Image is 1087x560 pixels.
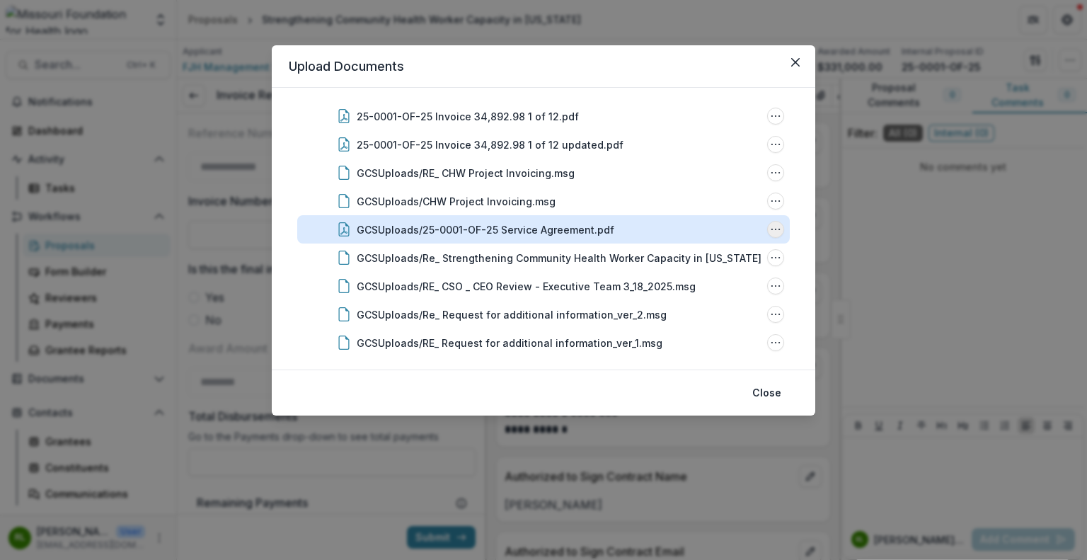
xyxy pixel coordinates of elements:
[744,382,790,404] button: Close
[297,244,790,272] div: GCSUploads/Re_ Strengthening Community Health Worker Capacity in [US_STATE] proposal (#25-0001-OF...
[297,215,790,244] div: GCSUploads/25-0001-OF-25 Service Agreement.pdfGCSUploads/25-0001-OF-25 Service Agreement.pdf Options
[767,306,784,323] button: GCSUploads/Re_ Request for additional information_ver_2.msg Options
[297,272,790,300] div: GCSUploads/RE_ CSO _ CEO Review - Executive Team 3_18_2025.msgGCSUploads/RE_ CSO _ CEO Review - E...
[767,136,784,153] button: 25-0001-OF-25 Invoice 34,892.98 1 of 12 updated.pdf Options
[357,279,696,294] div: GCSUploads/RE_ CSO _ CEO Review - Executive Team 3_18_2025.msg
[297,300,790,328] div: GCSUploads/Re_ Request for additional information_ver_2.msgGCSUploads/Re_ Request for additional ...
[357,307,667,322] div: GCSUploads/Re_ Request for additional information_ver_2.msg
[767,278,784,295] button: GCSUploads/RE_ CSO _ CEO Review - Executive Team 3_18_2025.msg Options
[357,194,556,209] div: GCSUploads/CHW Project Invoicing.msg
[357,336,662,350] div: GCSUploads/RE_ Request for additional information_ver_1.msg
[767,193,784,210] button: GCSUploads/CHW Project Invoicing.msg Options
[767,249,784,266] button: GCSUploads/Re_ Strengthening Community Health Worker Capacity in Missouri proposal (#25-0001-OF-2...
[767,334,784,351] button: GCSUploads/RE_ Request for additional information_ver_1.msg Options
[767,164,784,181] button: GCSUploads/RE_ CHW Project Invoicing.msg Options
[784,51,807,74] button: Close
[357,166,575,181] div: GCSUploads/RE_ CHW Project Invoicing.msg
[357,251,824,265] div: GCSUploads/Re_ Strengthening Community Health Worker Capacity in [US_STATE] proposal (#25-0001-OF...
[767,221,784,238] button: GCSUploads/25-0001-OF-25 Service Agreement.pdf Options
[297,187,790,215] div: GCSUploads/CHW Project Invoicing.msgGCSUploads/CHW Project Invoicing.msg Options
[297,130,790,159] div: 25-0001-OF-25 Invoice 34,892.98 1 of 12 updated.pdf25-0001-OF-25 Invoice 34,892.98 1 of 12 update...
[767,108,784,125] button: 25-0001-OF-25 Invoice 34,892.98 1 of 12.pdf Options
[297,102,790,130] div: 25-0001-OF-25 Invoice 34,892.98 1 of 12.pdf25-0001-OF-25 Invoice 34,892.98 1 of 12.pdf Options
[357,109,579,124] div: 25-0001-OF-25 Invoice 34,892.98 1 of 12.pdf
[297,159,790,187] div: GCSUploads/RE_ CHW Project Invoicing.msgGCSUploads/RE_ CHW Project Invoicing.msg Options
[297,328,790,357] div: GCSUploads/RE_ Request for additional information_ver_1.msgGCSUploads/RE_ Request for additional ...
[272,45,815,88] header: Upload Documents
[357,137,623,152] div: 25-0001-OF-25 Invoice 34,892.98 1 of 12 updated.pdf
[357,222,614,237] div: GCSUploads/25-0001-OF-25 Service Agreement.pdf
